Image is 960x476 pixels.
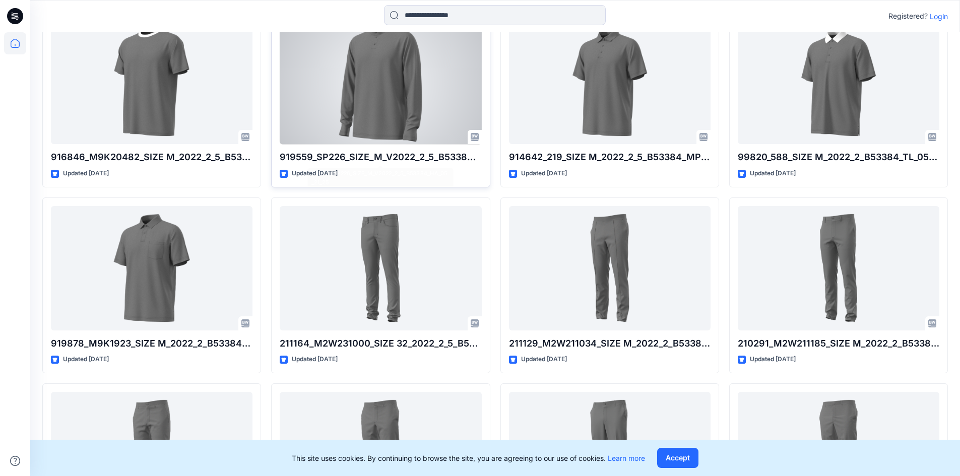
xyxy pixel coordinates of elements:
[521,354,567,365] p: Updated [DATE]
[280,336,481,351] p: 211164_M2W231000_SIZE 32_2022_2_5_B53384_MP_03_13_2025
[51,20,252,145] a: 916846_M9K20482_SIZE M_2022_2_5_B53384_MP_05_22_2025
[521,168,567,179] p: Updated [DATE]
[750,354,796,365] p: Updated [DATE]
[738,206,939,330] a: 210291_M2W211185_SIZE M_2022_2_B53384_HA_03_06_25
[292,168,338,179] p: Updated [DATE]
[738,150,939,164] p: 99820_588_SIZE M_2022_2_B53384_TL_05_21_25
[509,206,711,330] a: 211129_M2W211034_SIZE M_2022_2_B53384_HA_03_10_25
[292,354,338,365] p: Updated [DATE]
[888,10,928,22] p: Registered?
[738,20,939,145] a: 99820_588_SIZE M_2022_2_B53384_TL_05_21_25
[280,150,481,164] p: 919559_SP226_SIZE_M_V2022_2_5_B53384_HA_05_21_25
[51,206,252,330] a: 919878_M9K1923_SIZE M_2022_2_B53384_TL_05_20_25
[738,336,939,351] p: 210291_M2W211185_SIZE M_2022_2_B53384_HA_03_06_25
[63,168,109,179] p: Updated [DATE]
[509,20,711,145] a: 914642_219_SIZE M_2022_2_5_B53384_MP_05_20_2025
[608,454,645,462] a: Learn more
[292,453,645,463] p: This site uses cookies. By continuing to browse the site, you are agreeing to our use of cookies.
[657,448,698,468] button: Accept
[509,150,711,164] p: 914642_219_SIZE M_2022_2_5_B53384_MP_05_20_2025
[930,11,948,22] p: Login
[280,206,481,330] a: 211164_M2W231000_SIZE 32_2022_2_5_B53384_MP_03_13_2025
[63,354,109,365] p: Updated [DATE]
[51,336,252,351] p: 919878_M9K1923_SIZE M_2022_2_B53384_TL_05_20_25
[509,336,711,351] p: 211129_M2W211034_SIZE M_2022_2_B53384_HA_03_10_25
[750,168,796,179] p: Updated [DATE]
[51,150,252,164] p: 916846_M9K20482_SIZE M_2022_2_5_B53384_MP_05_22_2025
[280,20,481,145] a: 919559_SP226_SIZE_M_V2022_2_5_B53384_HA_05_21_25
